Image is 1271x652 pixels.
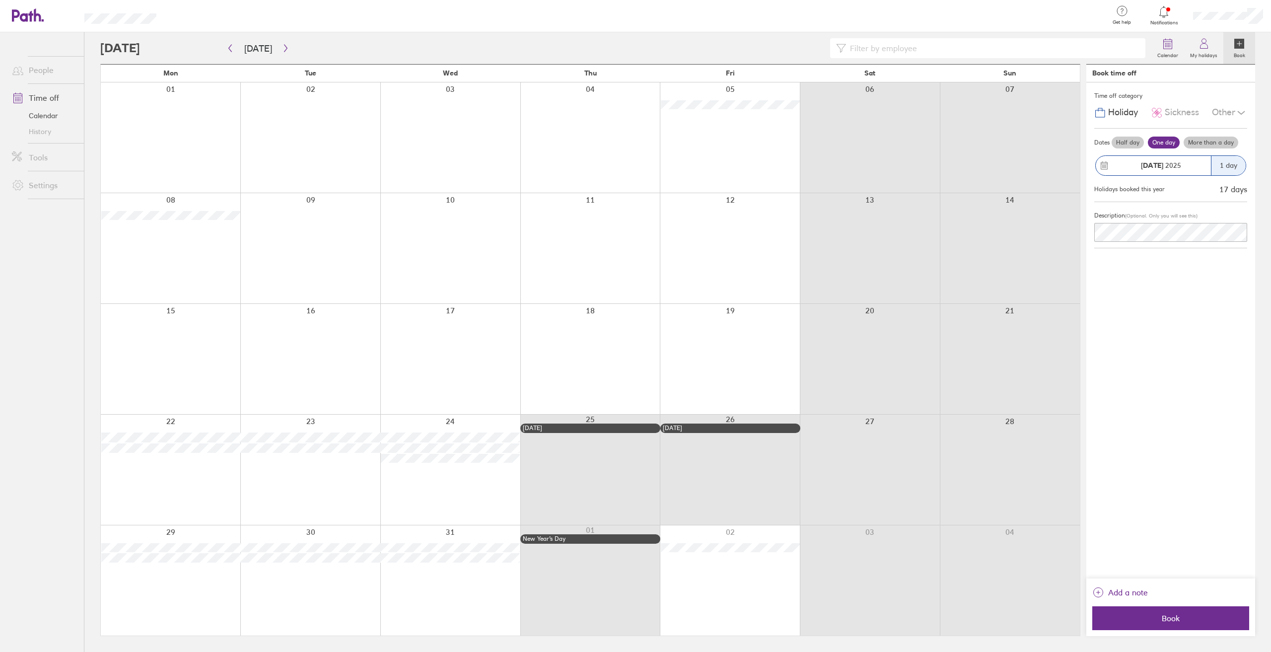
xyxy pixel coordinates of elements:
[864,69,875,77] span: Sat
[1094,150,1247,181] button: [DATE] 20251 day
[1184,32,1223,64] a: My holidays
[1092,584,1148,600] button: Add a note
[846,39,1139,58] input: Filter by employee
[1094,186,1165,193] div: Holidays booked this year
[663,425,798,432] div: [DATE]
[1125,213,1198,219] span: (Optional. Only you will see this)
[1148,137,1180,148] label: One day
[1219,185,1247,194] div: 17 days
[1094,139,1110,146] span: Dates
[726,69,735,77] span: Fri
[1184,50,1223,59] label: My holidays
[1108,584,1148,600] span: Add a note
[1148,20,1180,26] span: Notifications
[1112,137,1144,148] label: Half day
[4,60,84,80] a: People
[1108,107,1138,118] span: Holiday
[1223,32,1255,64] a: Book
[523,425,658,432] div: [DATE]
[1148,5,1180,26] a: Notifications
[1141,161,1163,170] strong: [DATE]
[443,69,458,77] span: Wed
[1092,606,1249,630] button: Book
[1003,69,1016,77] span: Sun
[4,175,84,195] a: Settings
[1106,19,1138,25] span: Get help
[1211,156,1246,175] div: 1 day
[1228,50,1251,59] label: Book
[1151,32,1184,64] a: Calendar
[523,535,658,542] div: New Year’s Day
[4,147,84,167] a: Tools
[163,69,178,77] span: Mon
[1094,88,1247,103] div: Time off category
[1165,107,1199,118] span: Sickness
[4,124,84,140] a: History
[4,88,84,108] a: Time off
[1141,161,1181,169] span: 2025
[584,69,597,77] span: Thu
[1099,614,1242,623] span: Book
[1212,103,1247,122] div: Other
[1151,50,1184,59] label: Calendar
[4,108,84,124] a: Calendar
[1184,137,1238,148] label: More than a day
[305,69,316,77] span: Tue
[236,40,280,57] button: [DATE]
[1094,212,1125,219] span: Description
[1092,69,1136,77] div: Book time off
